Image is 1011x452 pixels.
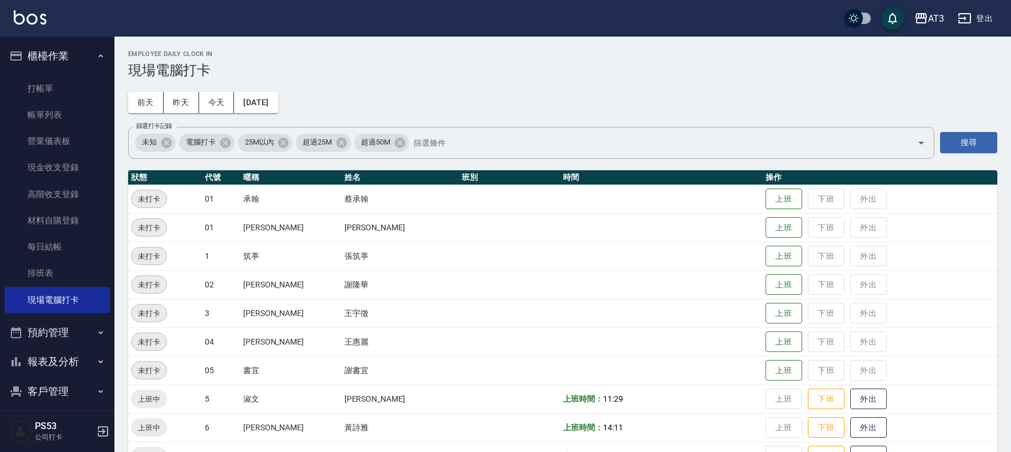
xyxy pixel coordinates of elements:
p: 公司打卡 [35,432,93,442]
td: 王惠麗 [342,327,459,356]
button: 預約管理 [5,318,110,347]
button: 客戶管理 [5,377,110,406]
button: 上班 [766,246,802,267]
td: 蔡承翰 [342,185,459,213]
a: 現場電腦打卡 [5,287,110,313]
td: 05 [202,356,240,385]
td: [PERSON_NAME] [342,385,459,413]
th: 暱稱 [240,170,342,185]
td: 承翰 [240,185,342,213]
button: 員工及薪資 [5,406,110,435]
th: 操作 [763,170,997,185]
span: 上班中 [131,393,167,405]
input: 篩選條件 [411,133,897,153]
span: 未打卡 [132,250,166,262]
button: AT3 [910,7,949,30]
button: 上班 [766,331,802,353]
span: 超過25M [296,137,339,148]
th: 姓名 [342,170,459,185]
img: Person [9,420,32,443]
button: 登出 [953,8,997,29]
td: 04 [202,327,240,356]
button: 上班 [766,274,802,295]
a: 打帳單 [5,75,110,102]
td: [PERSON_NAME] [342,213,459,242]
th: 時間 [560,170,763,185]
button: 今天 [199,92,235,113]
td: 淑文 [240,385,342,413]
button: 上班 [766,217,802,238]
td: 黃詩雅 [342,413,459,442]
button: 外出 [850,389,887,410]
span: 未打卡 [132,336,166,348]
div: 25M以內 [238,134,293,152]
button: 下班 [808,389,845,410]
h3: 現場電腦打卡 [128,62,997,78]
td: [PERSON_NAME] [240,413,342,442]
span: 未打卡 [132,279,166,291]
button: Open [912,134,930,152]
td: 5 [202,385,240,413]
a: 每日結帳 [5,234,110,260]
span: 11:29 [603,394,623,403]
td: 筑葶 [240,242,342,270]
td: 6 [202,413,240,442]
td: [PERSON_NAME] [240,327,342,356]
td: 01 [202,213,240,242]
button: 櫃檯作業 [5,41,110,71]
button: 昨天 [164,92,199,113]
img: Logo [14,10,46,25]
td: 張筑葶 [342,242,459,270]
a: 排班表 [5,260,110,286]
a: 材料自購登錄 [5,207,110,234]
div: 超過50M [354,134,409,152]
span: 25M以內 [238,137,281,148]
a: 營業儀表板 [5,128,110,154]
a: 帳單列表 [5,102,110,128]
button: 外出 [850,417,887,438]
button: [DATE] [234,92,277,113]
button: 報表及分析 [5,347,110,377]
td: 02 [202,270,240,299]
span: 超過50M [354,137,397,148]
button: 搜尋 [940,132,997,153]
span: 未打卡 [132,193,166,205]
button: 下班 [808,417,845,438]
td: 3 [202,299,240,327]
span: 未知 [135,137,164,148]
h5: PS53 [35,421,93,432]
button: 上班 [766,189,802,210]
span: 電腦打卡 [179,137,223,148]
td: [PERSON_NAME] [240,299,342,327]
span: 未打卡 [132,222,166,234]
b: 上班時間： [563,423,603,432]
label: 篩選打卡記錄 [136,122,172,130]
span: 未打卡 [132,365,166,377]
th: 狀態 [128,170,202,185]
div: 電腦打卡 [179,134,235,152]
div: AT3 [928,11,944,26]
td: 1 [202,242,240,270]
button: 上班 [766,360,802,381]
td: [PERSON_NAME] [240,270,342,299]
td: 01 [202,185,240,213]
span: 14:11 [603,423,623,432]
td: 謝書宜 [342,356,459,385]
td: 書宜 [240,356,342,385]
div: 超過25M [296,134,351,152]
div: 未知 [135,134,176,152]
span: 未打卡 [132,307,166,319]
a: 高階收支登錄 [5,181,110,207]
td: 謝隆華 [342,270,459,299]
span: 上班中 [131,422,167,434]
a: 現金收支登錄 [5,154,110,181]
th: 代號 [202,170,240,185]
td: 王宇徵 [342,299,459,327]
button: 上班 [766,303,802,324]
td: [PERSON_NAME] [240,213,342,242]
button: 前天 [128,92,164,113]
b: 上班時間： [563,394,603,403]
h2: Employee Daily Clock In [128,50,997,58]
th: 班別 [459,170,560,185]
button: save [881,7,904,30]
